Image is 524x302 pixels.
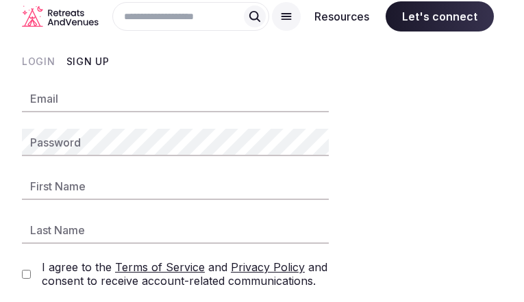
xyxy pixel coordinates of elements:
[386,1,494,32] span: Let's connect
[42,260,329,288] label: I agree to the and and consent to receive account-related communications.
[22,5,99,27] a: Visit the homepage
[115,260,205,274] a: Terms of Service
[22,5,99,27] svg: Retreats and Venues company logo
[22,55,55,68] button: Login
[231,260,305,274] a: Privacy Policy
[66,55,110,68] button: Sign Up
[303,1,380,32] button: Resources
